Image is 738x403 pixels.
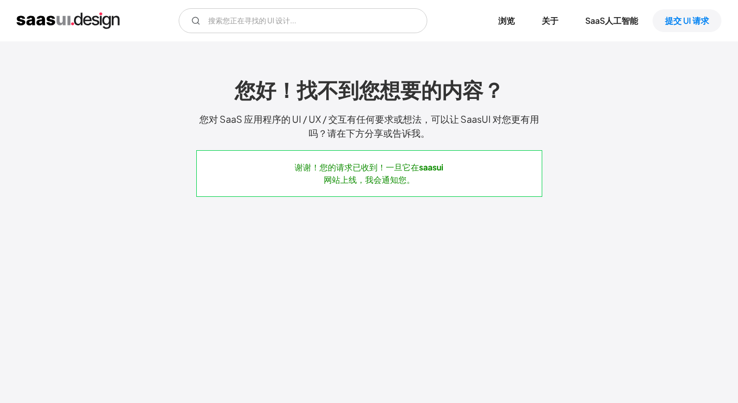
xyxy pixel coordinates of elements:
[199,113,539,139] font: 您对 SaaS 应用程序的 UI / UX / 交互有任何要求或想法，可以让 SaasUI 对您更有用吗？请在下方分享或告诉我。
[498,15,515,26] font: 浏览
[529,9,571,32] a: 关于
[486,9,527,32] a: 浏览
[235,76,504,103] font: 您好！找不到您想要的内容？
[573,9,650,32] a: SaaS人工智能
[324,174,407,185] font: 网站上线，我会通知您
[179,8,427,33] input: 搜索您正在寻找的 UI 设计...
[295,162,419,172] font: 谢谢！您的请求已收到！一旦它在
[407,174,415,185] font: 。
[196,150,542,197] div: 电子邮件表单成功
[179,8,427,33] form: 电子邮件表格
[585,15,638,26] font: SaaS人工智能
[665,15,709,26] font: 提交 UI 请求
[419,162,443,172] font: saasui
[542,15,558,26] font: 关于
[653,9,721,32] a: 提交 UI 请求
[17,12,120,29] a: 家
